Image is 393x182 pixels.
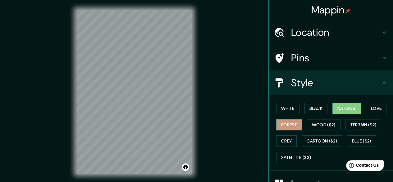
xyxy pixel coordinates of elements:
[311,4,351,16] h4: Mappin
[366,103,386,114] button: Love
[345,8,350,13] img: pin-icon.png
[332,103,361,114] button: Natural
[269,70,393,95] div: Style
[291,26,381,39] h4: Location
[269,20,393,45] div: Location
[302,135,342,147] button: Cartoon ($2)
[338,158,386,175] iframe: Help widget launcher
[276,119,302,131] button: Forest
[307,119,340,131] button: Wood ($2)
[291,52,381,64] h4: Pins
[269,45,393,70] div: Pins
[182,163,189,171] button: Toggle attribution
[345,119,382,131] button: Terrain ($2)
[276,152,316,163] button: Satellite ($3)
[291,77,381,89] h4: Style
[276,135,297,147] button: Grey
[76,10,192,174] canvas: Map
[347,135,376,147] button: Blue ($2)
[276,103,299,114] button: White
[304,103,328,114] button: Black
